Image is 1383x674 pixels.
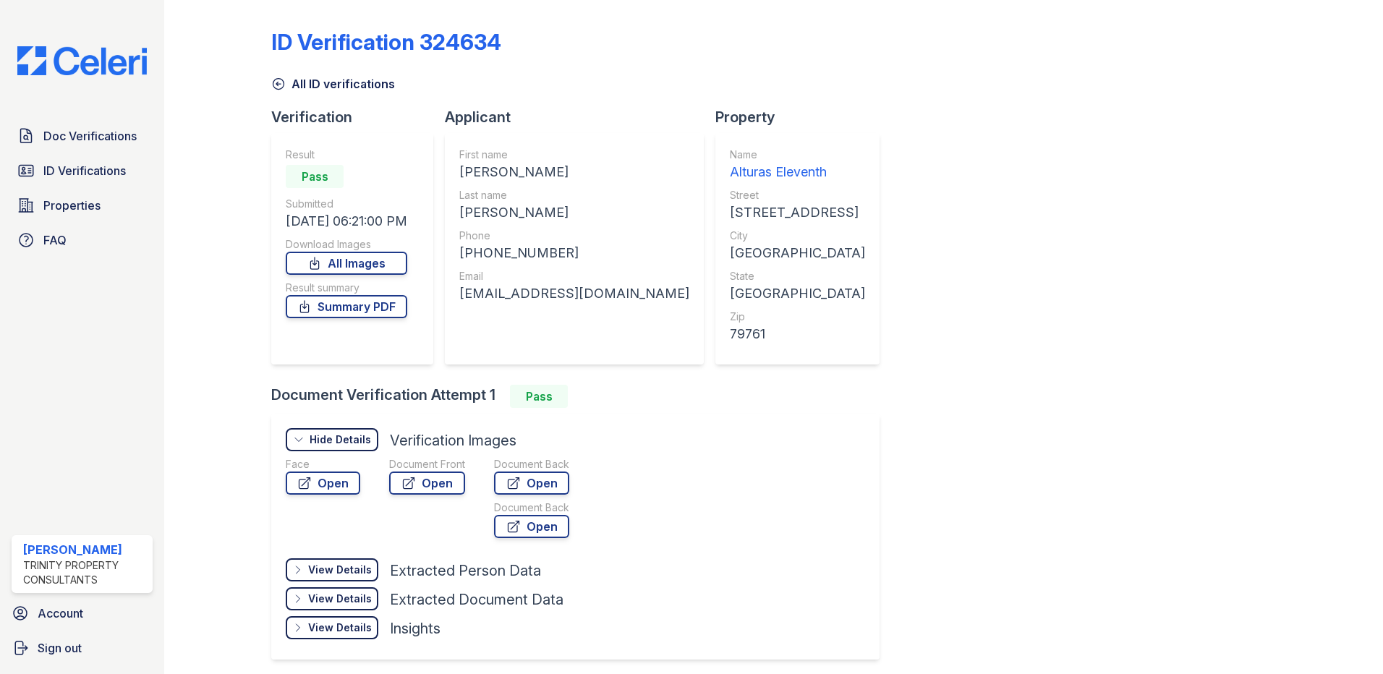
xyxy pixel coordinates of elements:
div: Document Front [389,457,465,472]
div: [PERSON_NAME] [23,541,147,558]
span: FAQ [43,231,67,249]
div: Verification [271,107,445,127]
div: Applicant [445,107,715,127]
div: Last name [459,188,689,202]
a: All ID verifications [271,75,395,93]
a: Open [389,472,465,495]
div: Insights [390,618,441,639]
div: State [730,269,865,283]
div: Email [459,269,689,283]
div: City [730,229,865,243]
a: Open [494,472,569,495]
div: Face [286,457,360,472]
div: Verification Images [390,430,516,451]
div: View Details [308,592,372,606]
div: Street [730,188,865,202]
div: Pass [286,165,344,188]
div: [STREET_ADDRESS] [730,202,865,223]
a: Account [6,599,158,628]
a: Doc Verifications [12,121,153,150]
span: Doc Verifications [43,127,137,145]
div: Download Images [286,237,407,252]
div: [DATE] 06:21:00 PM [286,211,407,231]
div: Trinity Property Consultants [23,558,147,587]
a: Open [286,472,360,495]
a: Properties [12,191,153,220]
div: Hide Details [310,432,371,447]
span: Properties [43,197,101,214]
div: 79761 [730,324,865,344]
div: Document Verification Attempt 1 [271,385,891,408]
div: Zip [730,310,865,324]
div: Submitted [286,197,407,211]
div: [PHONE_NUMBER] [459,243,689,263]
div: View Details [308,620,372,635]
div: ID Verification 324634 [271,29,501,55]
div: Result summary [286,281,407,295]
div: Name [730,148,865,162]
a: FAQ [12,226,153,255]
a: Open [494,515,569,538]
div: Extracted Document Data [390,589,563,610]
div: Document Back [494,457,569,472]
img: CE_Logo_Blue-a8612792a0a2168367f1c8372b55b34899dd931a85d93a1a3d3e32e68fde9ad4.png [6,46,158,75]
div: Alturas Eleventh [730,162,865,182]
div: View Details [308,563,372,577]
div: Property [715,107,891,127]
div: [GEOGRAPHIC_DATA] [730,283,865,304]
a: ID Verifications [12,156,153,185]
div: First name [459,148,689,162]
a: Name Alturas Eleventh [730,148,865,182]
iframe: chat widget [1322,616,1369,660]
a: Sign out [6,634,158,662]
div: Pass [510,385,568,408]
div: [GEOGRAPHIC_DATA] [730,243,865,263]
div: [PERSON_NAME] [459,202,689,223]
a: Summary PDF [286,295,407,318]
div: [EMAIL_ADDRESS][DOMAIN_NAME] [459,283,689,304]
div: Phone [459,229,689,243]
div: [PERSON_NAME] [459,162,689,182]
span: Sign out [38,639,82,657]
a: All Images [286,252,407,275]
div: Extracted Person Data [390,560,541,581]
div: Document Back [494,500,569,515]
div: Result [286,148,407,162]
span: Account [38,605,83,622]
span: ID Verifications [43,162,126,179]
